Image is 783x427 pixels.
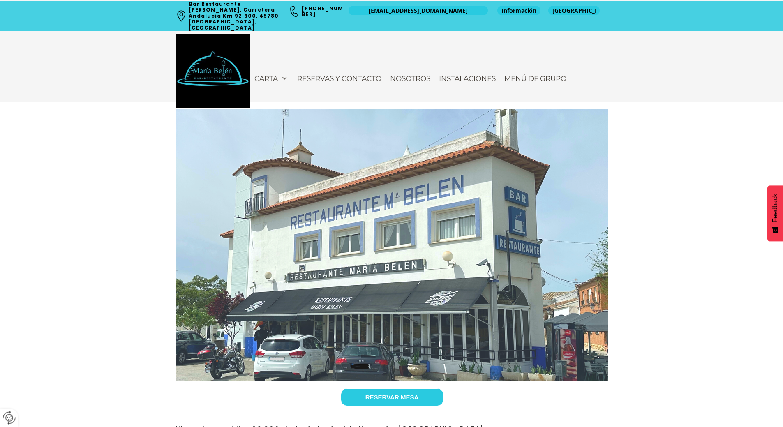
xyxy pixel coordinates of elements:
a: Nosotros [386,70,434,87]
a: Bar Restaurante [PERSON_NAME], Carretera Andalucía Km 92.300, 45780 [GEOGRAPHIC_DATA], [GEOGRAPHI... [189,0,280,31]
span: Carta [254,74,278,83]
span: Reservas y contacto [297,74,381,83]
a: [GEOGRAPHIC_DATA] [548,6,600,15]
a: RESERVAR MESA [341,389,443,406]
button: Feedback - Mostrar encuesta [767,185,783,241]
img: MARIA%20BELEN%20(1).png [176,109,608,381]
img: Bar Restaurante María Belén [176,34,250,108]
a: Instalaciones [435,70,500,87]
a: Menú de Grupo [500,70,571,87]
span: [EMAIL_ADDRESS][DOMAIN_NAME] [369,7,468,15]
a: [EMAIL_ADDRESS][DOMAIN_NAME] [349,6,488,15]
a: Información [497,6,540,15]
a: Reservas y contacto [293,70,386,87]
span: Feedback [771,194,779,222]
span: Instalaciones [439,74,496,83]
span: Menú de Grupo [504,74,566,83]
span: [GEOGRAPHIC_DATA] [552,7,596,15]
span: Información [501,7,536,15]
a: [PHONE_NUMBER] [302,5,343,18]
span: RESERVAR MESA [365,393,418,402]
a: Carta [250,70,293,87]
span: Nosotros [390,74,430,83]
